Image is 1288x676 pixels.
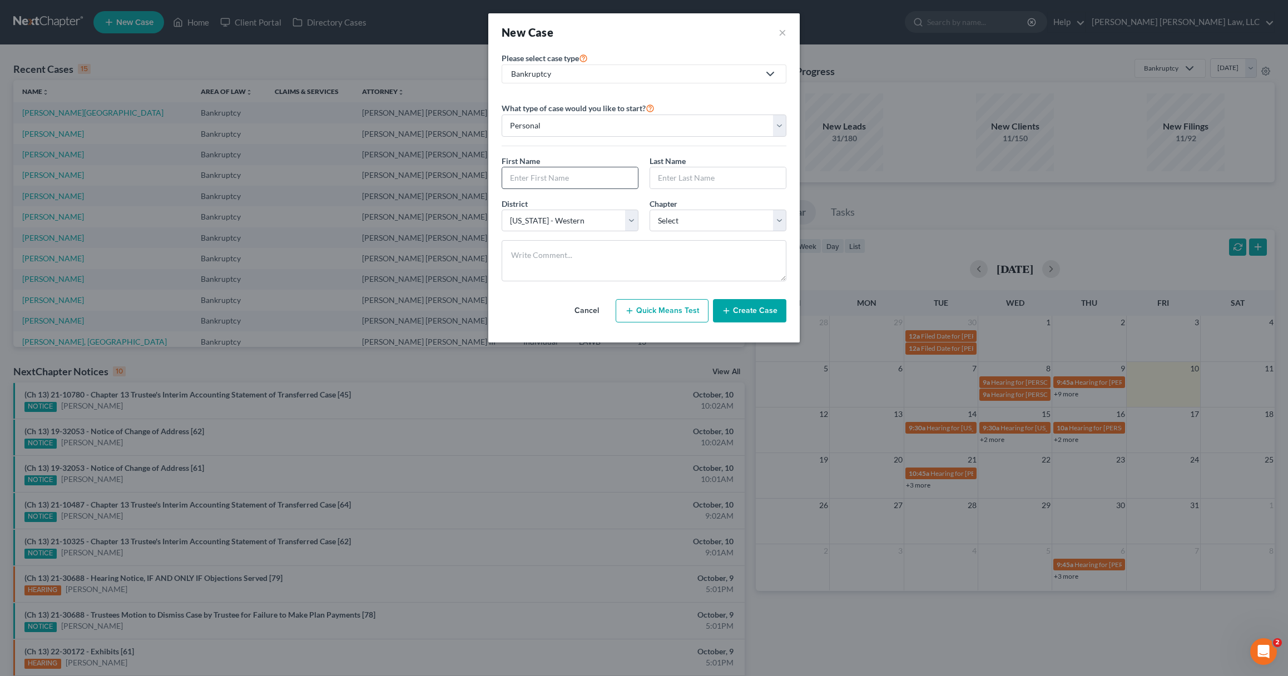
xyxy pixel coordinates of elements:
span: Last Name [650,156,686,166]
button: Quick Means Test [616,299,709,322]
span: 2 [1273,638,1282,647]
iframe: Intercom live chat [1250,638,1277,665]
button: Cancel [562,300,611,322]
input: Enter First Name [502,167,638,188]
span: District [502,199,528,208]
strong: New Case [502,26,553,39]
input: Enter Last Name [650,167,786,188]
label: What type of case would you like to start? [502,101,655,115]
span: First Name [502,156,540,166]
button: Create Case [713,299,786,322]
div: Bankruptcy [511,68,759,79]
button: × [779,24,786,40]
span: Please select case type [502,53,579,63]
span: Chapter [650,199,677,208]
